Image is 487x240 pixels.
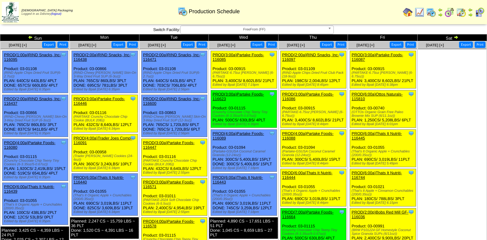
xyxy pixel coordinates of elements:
td: Wed [209,34,278,41]
button: Print [197,41,207,48]
td: Sat [417,34,487,41]
div: Edited by Bpali [DATE] 6:36pm [212,122,276,126]
div: Product: 03-01115 PLAN: 500CS / 630LBS / 4PLT [211,90,277,128]
img: calendarprod.gif [178,6,188,16]
img: arrowright.gif [468,12,473,17]
a: [DATE] [+] [9,43,27,47]
div: (RIND Apple Chips Dried Fruit SUP(6-2.7oz)) [143,71,207,78]
div: (PARTAKE-6.75oz [PERSON_NAME] (6-6.75oz)) [352,71,415,78]
div: Edited by Bpali [DATE] 6:35pm [4,88,68,91]
div: Product: 03-01109 PLAN: 198CS / 2,004LBS / 12PLT [280,51,346,89]
div: (Crunchy Chocolate Chip Teeny Tiny Cookies (6-3.35oz/5-0.67oz)) [212,110,276,118]
img: Tooltip [408,91,414,97]
div: Product: 03-00866 PLAN: 765CS / 860LBS / 3PLT DONE: 837CS / 941LBS / 4PLT [2,95,68,137]
a: PROD(1:00a)RIND Snacks, Inc-116095 [4,53,61,62]
div: Edited by Bpali [DATE] 8:44pm [282,122,346,126]
img: calendarinout.gif [456,7,466,17]
a: PROD(2:00a)RIND Snacks, Inc-116471 [143,53,200,62]
img: arrowleft.gif [438,7,443,12]
a: PROD(6:00a)Thats It Nutriti-116439 [4,184,54,194]
img: Tooltip [339,91,345,97]
button: Export [320,41,334,48]
div: (PARTAKE Crunchy Chocolate Chip Cookie (BULK 20lb)) [73,115,137,122]
td: Sun [0,34,70,41]
img: arrowleft.gif [28,35,33,40]
img: Tooltip [60,96,67,102]
img: Tooltip [130,174,136,180]
div: (RIND-Chewy [PERSON_NAME] Skin-On 3-Way Dried Fruit SUP (6-3oz)) [4,115,68,122]
div: Product: 03-01116 PLAN: 432CS / 8,640LBS / 12PLT [141,139,207,176]
div: (PARTAKE-6.75oz [PERSON_NAME] (6-6.75oz)) [282,110,346,118]
a: PROD(6:00a)Thats It Nutriti-116445 [352,131,402,140]
a: PROD(3:00a)Partake Foods-116447 [143,140,195,150]
button: Export [390,41,403,48]
a: PROD(6:00a)Ottos Naturals-115810 [352,92,403,101]
img: line_graph.gif [415,7,424,17]
a: PROD(2:00a)RIND Snacks, Inc-116437 [4,96,61,106]
a: (logout) [51,12,61,16]
a: PROD(2:00a)RIND Snacks, Inc-116600 [143,96,200,106]
button: Export [251,41,264,48]
div: Edited by Bpali [DATE] 6:35pm [4,132,68,135]
img: arrowright.gif [438,12,443,17]
img: Tooltip [60,140,67,146]
td: Fri [348,34,417,41]
div: Edited by Bpali [DATE] 6:35pm [73,88,137,91]
td: Tue [139,34,208,41]
div: Product: 03-00866 PLAN: 765CS / 860LBS / 3PLT DONE: 695CS / 781LBS / 3PLT [72,51,138,93]
div: Edited by Bpali [DATE] 6:34pm [73,127,137,131]
div: Product: 03-01115 PLAN: 1,920CS / 2,419LBS / 15PLT DONE: 519CS / 654LBS / 4PLT [2,139,68,181]
img: Tooltip [339,170,345,176]
div: Product: 03-01011 PLAN: 2,400CS / 4,954LBS / 19PLT [141,178,207,216]
div: (RIND Apple Chips Dried Fruit Club Pack (18-9oz)) [282,71,346,78]
img: Tooltip [130,52,136,58]
div: Edited by Bpali [DATE] 6:35pm [4,219,68,223]
div: (That's It Organic Apple + Crunchables (200/0.35oz)) [282,189,346,196]
div: Edited by Bpali [DATE] 7:19pm [212,83,276,87]
img: Tooltip [130,96,136,102]
div: Edited by Bpali [DATE] 6:35pm [4,175,68,179]
div: (RIND Apple Chips Dried Fruit SUP(6-2.7oz)) [4,71,68,78]
img: Tooltip [200,52,206,58]
img: arrowleft.gif [468,7,473,12]
div: Edited by Bpali [DATE] 6:38pm [352,83,415,87]
button: Export [459,41,473,48]
div: (Partake-GSUSA Coconut Caramel Granola (12-24oz)) [282,150,346,157]
a: PROD(3:00a)Partake Foods-116571 [143,180,195,189]
div: Edited by Bpali [DATE] 5:49pm [352,162,415,165]
img: Tooltip [408,52,414,58]
button: Print [266,41,277,48]
div: Product: 03-01094 PLAN: 300CS / 5,400LBS / 15PLT [280,130,346,167]
img: home.gif [403,7,413,17]
div: Edited by Bpali [DATE] 2:56pm [143,132,207,135]
div: (That's It Organic Apple + Crunchables (200/0.35oz)) [352,150,415,157]
img: Tooltip [200,96,206,102]
img: Tooltip [200,140,206,146]
img: Tooltip [269,130,275,136]
img: Tooltip [339,209,345,215]
div: (PARTAKE Crunchy Chocolate Chip Cookie (BULK 20lb)) [143,159,207,166]
a: [DATE] [+] [148,43,166,47]
td: Thu [278,34,348,41]
a: PROD(4:00a)Partake Foods-116088 [282,131,334,140]
div: Planned: 4,890 CS ~ 17,651 LBS ~ 51 PLT Done: 1,045 CS ~ 8,659 LBS ~ 27 PLT [209,217,278,239]
a: PROD(3:00a)Partake Foods-116623 [212,92,264,101]
div: Product: 03-00915 PLAN: 3,400CS / 8,602LBS / 21PLT [280,90,346,128]
div: Edited by Bpali [DATE] 6:01pm [352,122,415,126]
a: PROD(6:00a)Thats It Nutriti-116744 [352,171,402,180]
span: [DATE] [+] [217,43,235,47]
span: [DATE] [+] [78,43,96,47]
div: Product: 03-00740 PLAN: 1,250CS / 5,208LBS / 6PLT [350,90,416,128]
span: [DATE] [+] [426,43,444,47]
span: Production Schedule [189,8,240,15]
img: Tooltip [130,135,136,141]
img: Tooltip [408,130,414,136]
div: Edited by Bpali [DATE] 6:34pm [73,210,137,214]
span: [DATE] [+] [287,43,305,47]
button: Print [405,41,416,48]
a: PROD(6:00a)Thats It Nutriti-116440 [73,175,124,184]
div: Product: 03-01116 PLAN: 432CS / 8,640LBS / 12PLT [72,95,138,132]
img: Tooltip [269,52,275,58]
